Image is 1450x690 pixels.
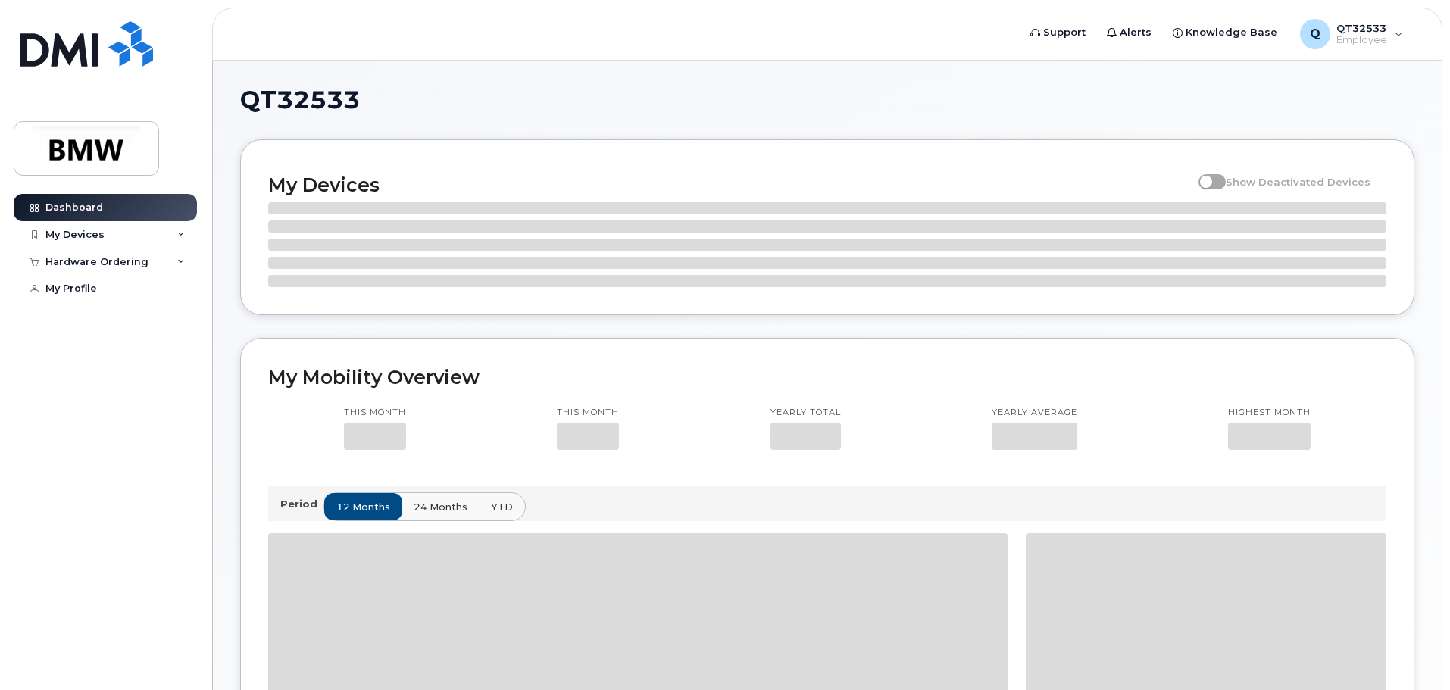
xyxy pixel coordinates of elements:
input: Show Deactivated Devices [1198,167,1211,180]
p: Yearly total [770,407,841,419]
p: This month [344,407,406,419]
span: Show Deactivated Devices [1226,176,1370,188]
p: Yearly average [992,407,1077,419]
h2: My Devices [268,173,1191,196]
p: Highest month [1228,407,1311,419]
p: This month [557,407,619,419]
span: YTD [491,500,513,514]
h2: My Mobility Overview [268,366,1386,389]
p: Period [280,497,323,511]
span: 24 months [414,500,467,514]
span: QT32533 [240,89,360,111]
